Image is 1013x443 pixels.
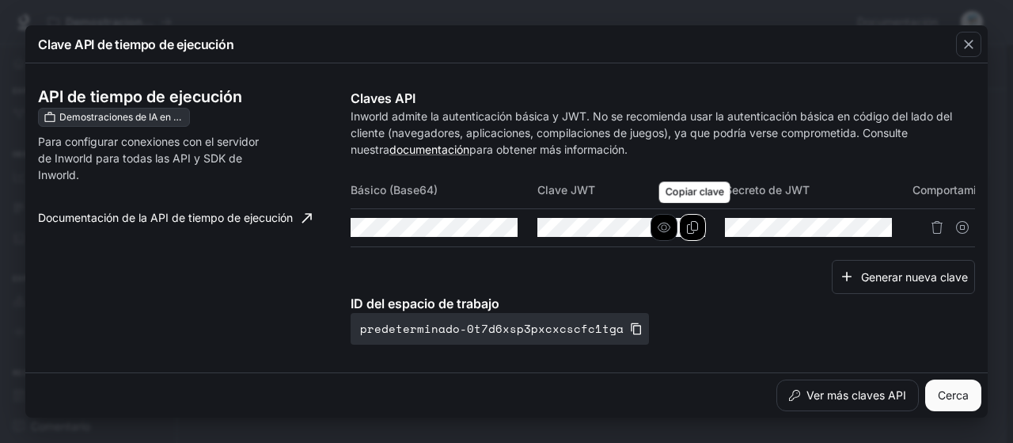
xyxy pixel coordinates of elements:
[938,388,969,402] font: Cerca
[351,296,499,311] font: ID del espacio de trabajo
[776,380,919,411] button: Ver más claves API
[861,269,968,283] font: Generar nueva clave
[679,214,706,241] button: Copiar clave
[38,108,190,127] div: Estas claves se aplicarán únicamente a su espacio de trabajo actual
[924,215,950,240] button: Eliminar clave API
[32,202,318,234] a: Documentación de la API de tiempo de ejecución
[912,183,1000,197] font: Comportamiento
[925,380,981,411] button: Cerca
[537,183,595,197] font: Clave JWT
[469,143,628,156] font: para obtener más información.
[806,388,906,402] font: Ver más claves API
[38,87,242,106] font: API de tiempo de ejecución
[832,260,975,294] button: Generar nueva clave
[351,90,415,106] font: Claves API
[666,185,724,197] font: Copiar clave
[389,143,469,156] a: documentación
[360,320,624,337] font: predeterminado-0t7d6xsp3pxcxcscfc1tga
[351,313,649,345] button: predeterminado-0t7d6xsp3pxcxcscfc1tga
[38,211,293,224] font: Documentación de la API de tiempo de ejecución
[38,36,234,52] font: Clave API de tiempo de ejecución
[351,183,438,197] font: Básico (Base64)
[59,111,214,123] font: Demostraciones de IA en el mundo
[38,135,259,181] font: Para configurar conexiones con el servidor de Inworld para todas las API y SDK de Inworld.
[950,215,975,240] button: Suspender la clave API
[351,109,952,156] font: Inworld admite la autenticación básica y JWT. No se recomienda usar la autenticación básica en có...
[725,183,810,197] font: Secreto de JWT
